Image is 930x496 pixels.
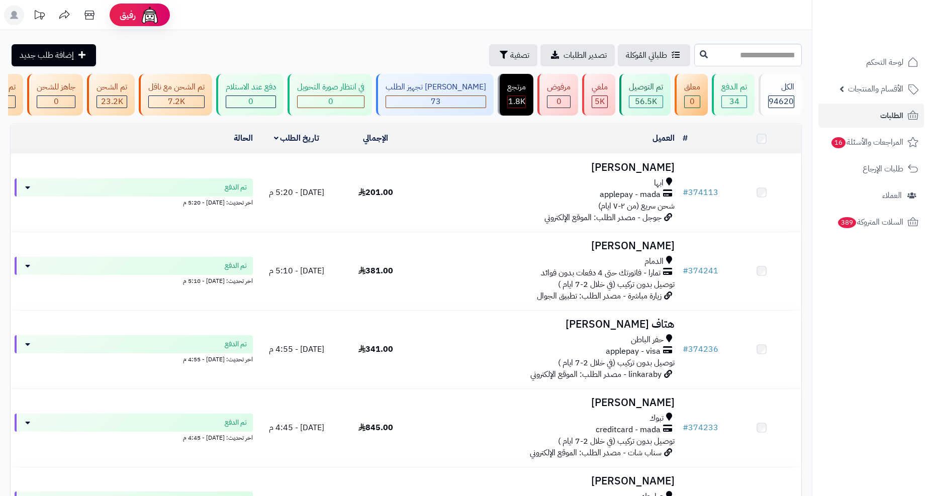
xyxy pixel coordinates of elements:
[358,186,393,199] span: 201.00
[837,215,903,229] span: السلات المتروكة
[556,95,562,108] span: 0
[540,44,615,66] a: تصدير الطلبات
[629,96,663,108] div: 56543
[729,95,739,108] span: 34
[564,49,607,61] span: تصدير الطلبات
[15,432,253,442] div: اخر تحديث: [DATE] - 4:45 م
[558,278,675,290] span: توصيل بدون تركيب (في خلال 2-7 ايام )
[653,132,675,144] a: العميل
[838,217,856,228] span: 389
[683,132,688,144] a: #
[544,212,662,224] span: جوجل - مصدر الطلب: الموقع الإلكتروني
[101,95,123,108] span: 23.2K
[85,74,137,116] a: تم الشحن 23.2K
[15,353,253,364] div: اخر تحديث: [DATE] - 4:55 م
[419,162,675,173] h3: [PERSON_NAME]
[537,290,662,302] span: زيارة مباشرة - مصدر الطلب: تطبيق الجوال
[363,132,388,144] a: الإجمالي
[226,81,276,93] div: دفع عند الاستلام
[20,49,74,61] span: إضافة طلب جديد
[225,182,247,192] span: تم الدفع
[358,343,393,355] span: 341.00
[768,81,794,93] div: الكل
[226,96,275,108] div: 0
[496,74,535,116] a: مرتجع 1.8K
[269,422,324,434] span: [DATE] - 4:45 م
[769,95,794,108] span: 94620
[386,81,486,93] div: [PERSON_NAME] تجهيز الطلب
[558,435,675,447] span: توصيل بدون تركيب (في خلال 2-7 ايام )
[596,424,661,436] span: creditcard - mada
[358,265,393,277] span: 381.00
[598,200,675,212] span: شحن سريع (من ٢-٧ ايام)
[248,95,253,108] span: 0
[419,397,675,409] h3: [PERSON_NAME]
[214,74,286,116] a: دفع عند الاستلام 0
[818,130,924,154] a: المراجعات والأسئلة16
[547,81,571,93] div: مرفوض
[137,74,214,116] a: تم الشحن مع ناقل 7.2K
[631,334,664,346] span: حفر الباطن
[606,346,661,357] span: applepay - visa
[234,132,253,144] a: الحالة
[818,210,924,234] a: السلات المتروكة389
[149,96,204,108] div: 7223
[530,447,662,459] span: سناب شات - مصدر الطلب: الموقع الإلكتروني
[595,95,605,108] span: 5K
[328,95,333,108] span: 0
[683,343,718,355] a: #374236
[683,422,718,434] a: #374233
[818,157,924,181] a: طلبات الإرجاع
[269,186,324,199] span: [DATE] - 5:20 م
[27,5,52,28] a: تحديثات المنصة
[274,132,320,144] a: تاريخ الطلب
[818,183,924,208] a: العملاء
[97,96,127,108] div: 23236
[592,96,607,108] div: 4969
[120,9,136,21] span: رفيق
[386,96,486,108] div: 73
[654,177,664,189] span: ابها
[97,81,127,93] div: تم الشحن
[831,137,846,148] span: 16
[298,96,364,108] div: 0
[617,74,673,116] a: تم التوصيل 56.5K
[535,74,580,116] a: مرفوض 0
[547,96,570,108] div: 0
[683,422,688,434] span: #
[225,339,247,349] span: تم الدفع
[721,81,747,93] div: تم الدفع
[673,74,710,116] a: معلق 0
[600,189,661,201] span: applepay - mada
[649,413,664,424] span: تبوك
[148,81,205,93] div: تم الشحن مع ناقل
[683,186,718,199] a: #374113
[818,50,924,74] a: لوحة التحكم
[626,49,667,61] span: طلباتي المُوكلة
[25,74,85,116] a: جاهز للشحن 0
[722,96,747,108] div: 34
[507,81,526,93] div: مرتجع
[269,265,324,277] span: [DATE] - 5:10 م
[683,343,688,355] span: #
[592,81,608,93] div: ملغي
[225,418,247,428] span: تم الدفع
[358,422,393,434] span: 845.00
[863,162,903,176] span: طلبات الإرجاع
[286,74,374,116] a: في انتظار صورة التحويل 0
[862,25,920,46] img: logo-2.png
[818,104,924,128] a: الطلبات
[508,95,525,108] span: 1.8K
[684,81,700,93] div: معلق
[374,74,496,116] a: [PERSON_NAME] تجهيز الطلب 73
[710,74,757,116] a: تم الدفع 34
[508,96,525,108] div: 1809
[644,256,664,267] span: الدمام
[530,368,662,380] span: linkaraby - مصدر الطلب: الموقع الإلكتروني
[683,186,688,199] span: #
[140,5,160,25] img: ai-face.png
[15,275,253,285] div: اخر تحديث: [DATE] - 5:10 م
[419,240,675,252] h3: [PERSON_NAME]
[558,357,675,369] span: توصيل بدون تركيب (في خلال 2-7 ايام )
[830,135,903,149] span: المراجعات والأسئلة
